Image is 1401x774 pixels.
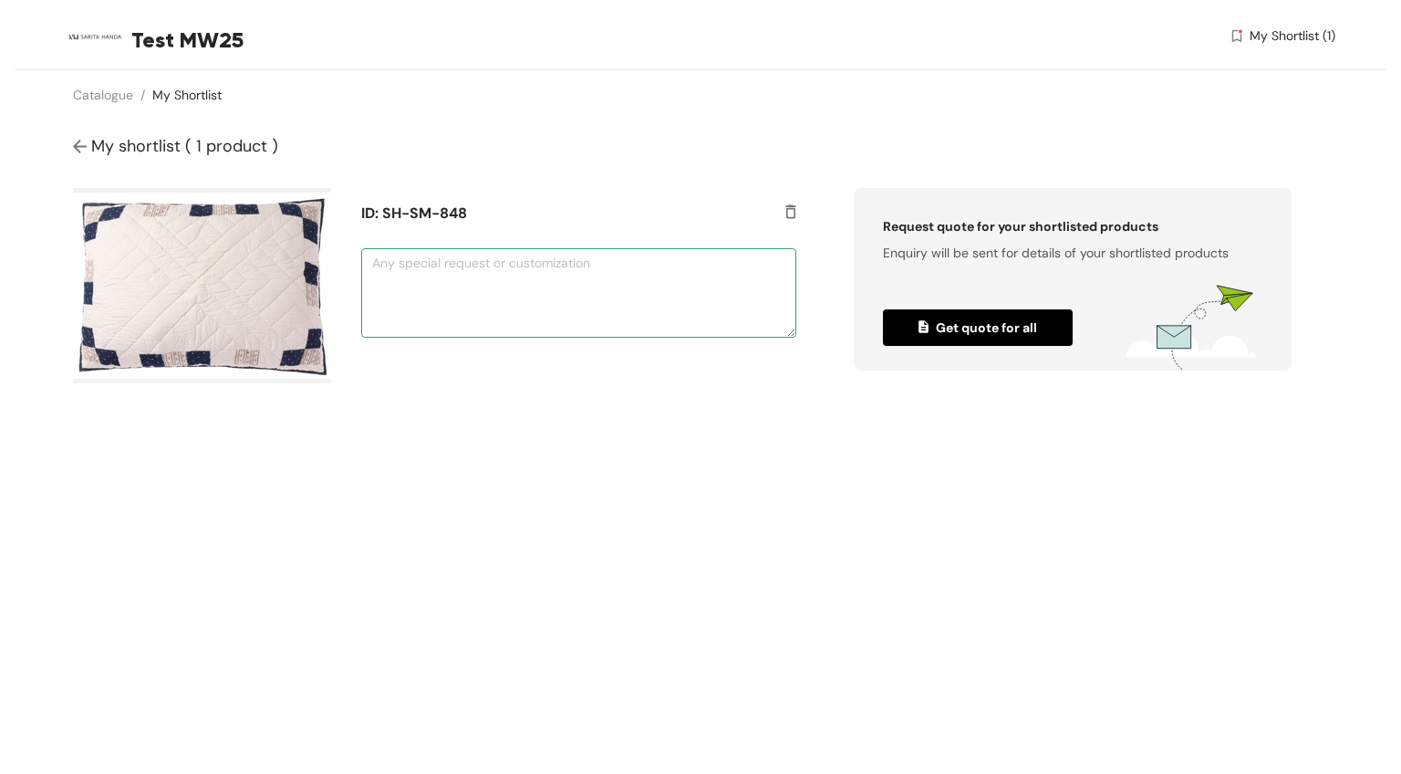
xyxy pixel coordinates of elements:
span: My Shortlist (1) [1250,26,1335,46]
a: Catalogue [73,87,133,103]
button: quotedGet quote for all [883,309,1073,346]
h5: ID: SH-SM-848 [361,203,760,225]
div: Request quote for your shortlisted products [883,217,1262,236]
img: Buyer Portal [66,7,125,67]
img: Go back [73,138,91,157]
span: / [140,87,145,103]
img: delete [785,204,796,223]
img: wishlists [1126,285,1262,371]
img: product-img [73,188,331,383]
a: My Shortlist [152,87,222,103]
span: My shortlist ( 1 product ) [91,135,278,157]
img: wishlist [1229,26,1245,46]
span: Get quote for all [918,318,1037,338]
img: quoted [918,320,936,337]
div: Enquiry will be sent for details of your shortlisted products [883,236,1262,263]
span: Test MW25 [131,24,244,57]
